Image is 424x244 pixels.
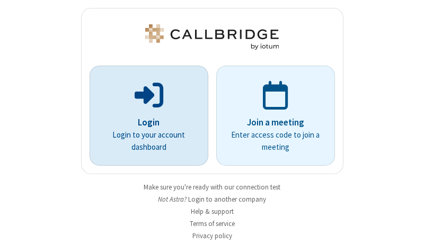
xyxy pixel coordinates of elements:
button: Login to another company [188,194,266,204]
p: Login [104,116,193,130]
p: Join a meeting [231,116,320,130]
li: Not Astra? [81,194,343,204]
img: Astra [143,24,281,50]
a: Privacy policy [192,231,232,240]
p: Enter access code to join a meeting [231,129,320,153]
p: Login to your account dashboard [104,129,193,153]
a: Terms of service [190,219,235,228]
a: Join a meetingEnter access code to join a meeting [216,66,335,166]
button: LoginLogin to your account dashboard [90,66,208,166]
a: Make sure you're ready with our connection test [144,183,280,192]
a: Help & support [191,207,234,216]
